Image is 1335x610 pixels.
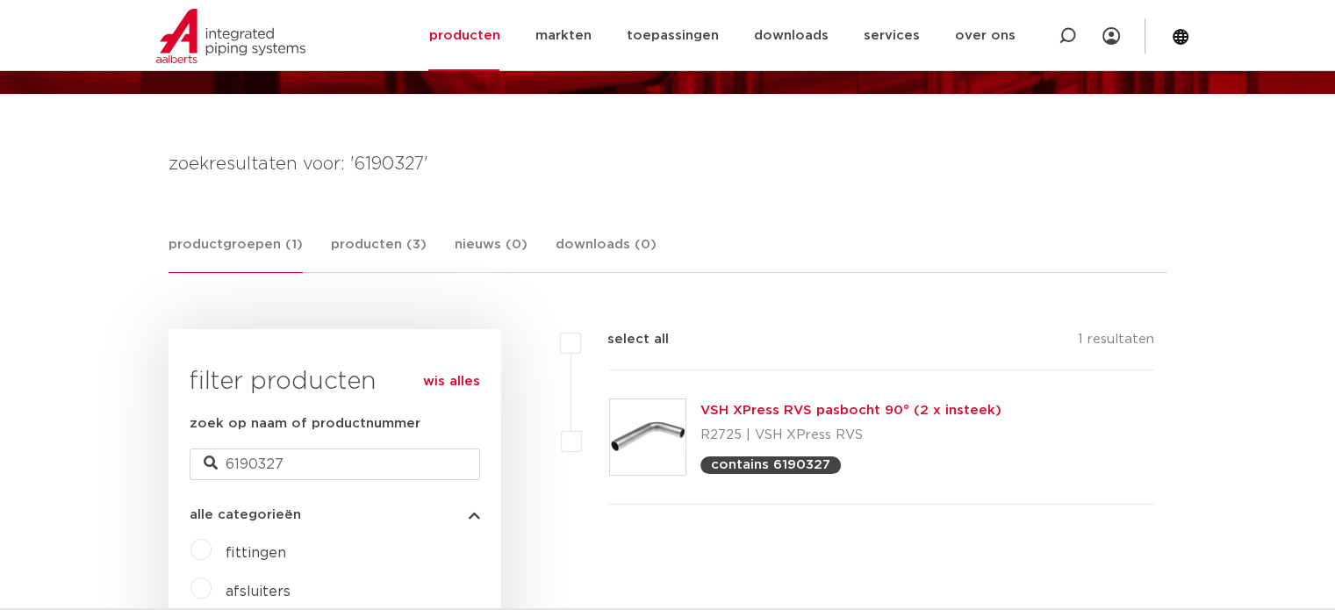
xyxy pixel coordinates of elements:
[226,585,291,599] a: afsluiters
[610,399,685,475] img: Thumbnail for VSH XPress RVS pasbocht 90° (2 x insteek)
[190,508,480,521] button: alle categorieën
[190,364,480,399] h3: filter producten
[169,150,1167,178] h4: zoekresultaten voor: '6190327'
[190,508,301,521] span: alle categorieën
[226,546,286,560] a: fittingen
[331,234,427,272] a: producten (3)
[423,371,480,392] a: wis alles
[169,234,303,273] a: productgroepen (1)
[1077,329,1153,356] p: 1 resultaten
[190,413,420,434] label: zoek op naam of productnummer
[700,404,1001,417] a: VSH XPress RVS pasbocht 90° (2 x insteek)
[455,234,528,272] a: nieuws (0)
[700,421,1001,449] p: R2725 | VSH XPress RVS
[581,329,669,350] label: select all
[556,234,657,272] a: downloads (0)
[711,458,830,471] p: contains 6190327
[190,449,480,480] input: zoeken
